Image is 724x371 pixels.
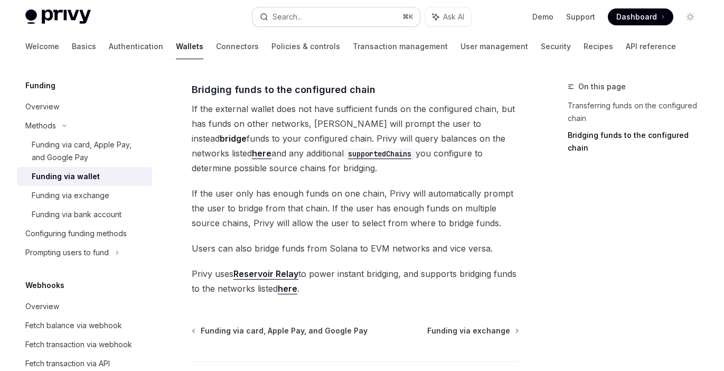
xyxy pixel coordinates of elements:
span: Dashboard [616,12,657,22]
div: Overview [25,300,59,313]
a: Overview [17,297,152,316]
strong: bridge [220,133,247,144]
a: Basics [72,34,96,59]
div: Funding via exchange [32,189,109,202]
a: Dashboard [608,8,673,25]
a: Funding via card, Apple Pay, and Google Pay [193,326,368,336]
a: API reference [626,34,676,59]
span: Ask AI [443,12,464,22]
a: Fetch balance via webhook [17,316,152,335]
a: Funding via card, Apple Pay, and Google Pay [17,135,152,167]
div: Funding via card, Apple Pay, and Google Pay [32,138,146,164]
button: Toggle dark mode [682,8,699,25]
div: Prompting users to fund [25,246,109,259]
a: Configuring funding methods [17,224,152,243]
a: Welcome [25,34,59,59]
a: Transferring funds on the configured chain [568,97,707,127]
span: Users can also bridge funds from Solana to EVM networks and vice versa. [192,241,519,256]
span: ⌘ K [402,13,413,21]
button: Search...⌘K [252,7,419,26]
a: Authentication [109,34,163,59]
div: Funding via bank account [32,208,121,221]
div: Fetch balance via webhook [25,319,122,332]
a: User management [460,34,528,59]
a: Demo [532,12,553,22]
span: On this page [578,80,626,93]
h5: Webhooks [25,279,64,292]
a: Connectors [216,34,259,59]
a: Wallets [176,34,203,59]
a: Security [541,34,571,59]
a: Reservoir Relay [233,268,298,280]
button: Ask AI [425,7,472,26]
span: Bridging funds to the configured chain [192,82,375,97]
span: If the user only has enough funds on one chain, Privy will automatically prompt the user to bridg... [192,186,519,230]
div: Search... [272,11,302,23]
a: Funding via wallet [17,167,152,186]
a: supportedChains [344,148,416,159]
div: Funding via wallet [32,170,100,183]
div: Fetch transaction via webhook [25,338,132,351]
a: Transaction management [353,34,448,59]
div: Fetch transaction via API [25,357,110,370]
div: Configuring funding methods [25,227,127,240]
a: Funding via bank account [17,205,152,224]
span: If the external wallet does not have sufficient funds on the configured chain, but has funds on o... [192,101,519,175]
a: here [252,148,271,159]
img: light logo [25,10,91,24]
a: Policies & controls [271,34,340,59]
a: Support [566,12,595,22]
a: here [278,283,297,294]
div: Methods [25,119,56,132]
div: Overview [25,100,59,113]
span: Privy uses to power instant bridging, and supports bridging funds to the networks listed . [192,266,519,296]
a: Bridging funds to the configured chain [568,127,707,156]
a: Funding via exchange [427,326,518,336]
a: Funding via exchange [17,186,152,205]
a: Overview [17,97,152,116]
span: Funding via exchange [427,326,510,336]
span: Funding via card, Apple Pay, and Google Pay [201,326,368,336]
a: Fetch transaction via webhook [17,335,152,354]
code: supportedChains [344,148,416,160]
a: Recipes [584,34,613,59]
h5: Funding [25,79,55,92]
